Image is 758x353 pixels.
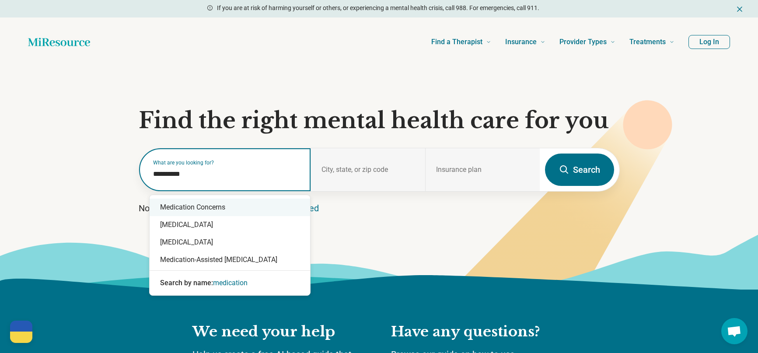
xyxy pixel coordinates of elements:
[192,323,374,341] h2: We need your help
[139,202,620,214] p: Not sure what you’re looking for?
[150,234,310,251] div: [MEDICAL_DATA]
[28,33,90,51] a: Home page
[150,199,310,216] div: Medication Concerns
[545,154,614,186] button: Search
[139,108,620,134] h1: Find the right mental health care for you
[160,279,213,287] span: Search by name:
[505,36,537,48] span: Insurance
[431,36,482,48] span: Find a Therapist
[150,195,310,295] div: Suggestions
[150,216,310,234] div: [MEDICAL_DATA]
[391,323,566,341] h2: Have any questions?
[150,251,310,269] div: Medication-Assisted [MEDICAL_DATA]
[735,3,744,14] button: Dismiss
[721,318,748,344] div: Open chat
[213,279,248,287] span: medication
[217,3,539,13] p: If you are at risk of harming yourself or others, or experiencing a mental health crisis, call 98...
[559,36,607,48] span: Provider Types
[629,36,666,48] span: Treatments
[688,35,730,49] button: Log In
[153,160,300,165] label: What are you looking for?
